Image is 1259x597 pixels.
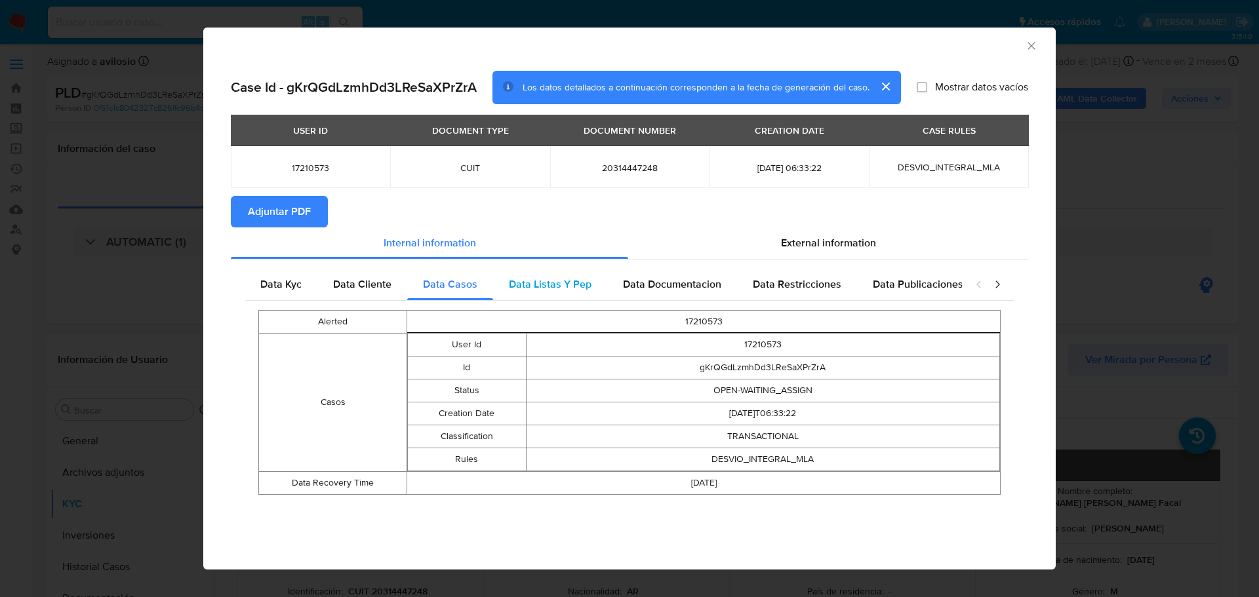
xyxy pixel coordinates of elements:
span: External information [781,235,876,250]
td: Alerted [259,311,407,334]
td: Casos [259,334,407,472]
span: Los datos detallados a continuación corresponden a la fecha de generación del caso. [523,81,869,94]
div: CREATION DATE [747,119,832,142]
td: Rules [408,448,527,471]
td: TRANSACTIONAL [526,425,999,448]
td: OPEN-WAITING_ASSIGN [526,379,999,402]
span: Data Cliente [333,277,391,292]
td: Creation Date [408,402,527,425]
td: DESVIO_INTEGRAL_MLA [526,448,999,471]
span: Data Listas Y Pep [509,277,591,292]
span: DESVIO_INTEGRAL_MLA [898,161,1000,174]
div: DOCUMENT TYPE [424,119,517,142]
span: [DATE] 06:33:22 [725,162,853,174]
td: 17210573 [526,334,999,356]
span: Data Restricciones [753,277,841,292]
button: cerrar [869,71,901,102]
td: 17210573 [407,311,1001,334]
span: 20314447248 [566,162,694,174]
span: Data Documentacion [623,277,721,292]
button: Adjuntar PDF [231,196,328,227]
span: Internal information [384,235,476,250]
div: closure-recommendation-modal [203,28,1056,569]
h2: Case Id - gKrQGdLzmhDd3LReSaXPrZrA [231,79,477,96]
span: Data Publicaciones [873,277,963,292]
div: DOCUMENT NUMBER [576,119,684,142]
div: CASE RULES [915,119,984,142]
span: CUIT [406,162,534,174]
span: Adjuntar PDF [248,197,311,226]
td: Classification [408,425,527,448]
td: Status [408,379,527,402]
input: Mostrar datos vacíos [917,82,927,92]
td: [DATE]T06:33:22 [526,402,999,425]
td: [DATE] [407,472,1001,495]
td: Data Recovery Time [259,472,407,495]
div: USER ID [285,119,336,142]
div: Detailed internal info [245,269,962,300]
td: gKrQGdLzmhDd3LReSaXPrZrA [526,356,999,379]
span: Data Casos [423,277,477,292]
div: Detailed info [231,227,1028,259]
button: Cerrar ventana [1025,39,1037,51]
td: User Id [408,334,527,356]
span: 17210573 [247,162,374,174]
span: Mostrar datos vacíos [935,81,1028,94]
td: Id [408,356,527,379]
span: Data Kyc [260,277,302,292]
